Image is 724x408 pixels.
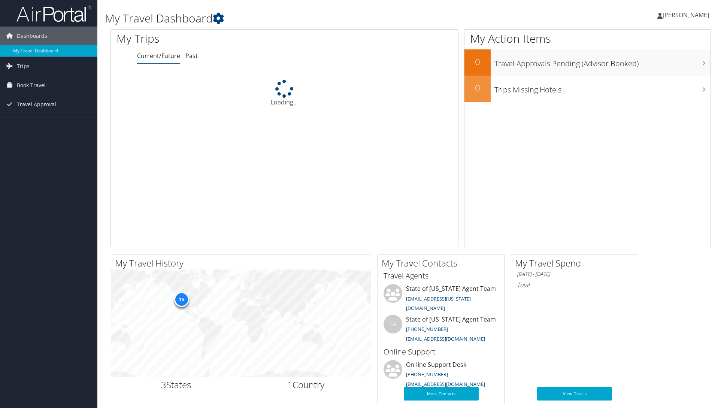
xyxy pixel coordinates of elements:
span: Dashboards [17,27,47,45]
h1: My Action Items [464,31,711,46]
h3: Trips Missing Hotels [494,81,711,95]
h2: My Travel History [115,257,371,270]
li: State of [US_STATE] Agent Team [380,315,503,345]
a: Current/Future [137,52,180,60]
h1: My Trips [116,31,308,46]
li: State of [US_STATE] Agent Team [380,284,503,315]
h3: Travel Approvals Pending (Advisor Booked) [494,55,711,69]
h2: My Travel Contacts [382,257,505,270]
li: On-line Support Desk [380,360,503,391]
h2: States [117,378,236,391]
div: 15 [174,292,189,307]
h3: Travel Agents [384,271,499,281]
h1: My Travel Dashboard [105,10,513,26]
h3: Online Support [384,347,499,357]
h2: My Travel Spend [515,257,638,270]
span: Trips [17,57,30,76]
span: 1 [287,378,293,391]
div: Loading... [111,80,458,107]
a: View Details [537,387,612,401]
span: Book Travel [17,76,46,95]
h6: Total [517,281,632,289]
div: SA [384,315,402,334]
a: [EMAIL_ADDRESS][DOMAIN_NAME] [406,381,485,387]
h2: 0 [464,82,491,94]
h2: 0 [464,55,491,68]
a: [EMAIL_ADDRESS][DOMAIN_NAME] [406,335,485,342]
a: [PHONE_NUMBER] [406,326,448,332]
a: Past [185,52,198,60]
a: 0Travel Approvals Pending (Advisor Booked) [464,49,711,76]
a: More Contacts [404,387,479,401]
a: [PERSON_NAME] [657,4,717,26]
a: [EMAIL_ADDRESS][US_STATE][DOMAIN_NAME] [406,295,471,312]
span: Travel Approval [17,95,56,114]
img: airportal-logo.png [16,5,91,22]
h6: [DATE] - [DATE] [517,271,632,278]
a: 0Trips Missing Hotels [464,76,711,102]
span: [PERSON_NAME] [663,11,709,19]
span: 3 [161,378,166,391]
h2: Country [247,378,366,391]
a: [PHONE_NUMBER] [406,371,448,378]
